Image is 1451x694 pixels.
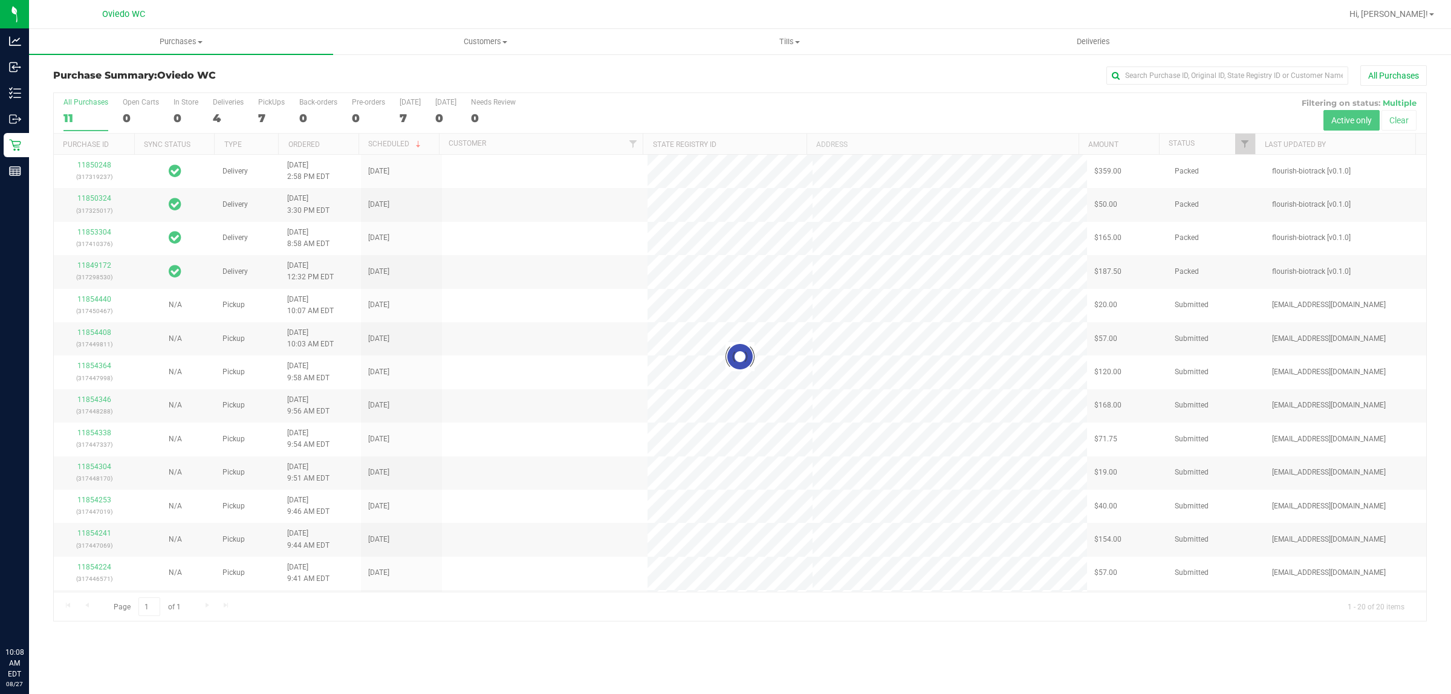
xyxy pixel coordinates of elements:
span: Hi, [PERSON_NAME]! [1349,9,1428,19]
span: Deliveries [1060,36,1126,47]
span: Customers [334,36,637,47]
button: All Purchases [1360,65,1427,86]
span: Purchases [29,36,333,47]
input: Search Purchase ID, Original ID, State Registry ID or Customer Name... [1106,66,1348,85]
a: Deliveries [941,29,1245,54]
a: Customers [333,29,637,54]
a: Purchases [29,29,333,54]
inline-svg: Outbound [9,113,21,125]
p: 10:08 AM EDT [5,647,24,679]
span: Oviedo WC [157,70,216,81]
inline-svg: Retail [9,139,21,151]
inline-svg: Inbound [9,61,21,73]
iframe: Resource center unread badge [36,595,50,610]
span: Tills [638,36,941,47]
a: Tills [637,29,941,54]
inline-svg: Inventory [9,87,21,99]
inline-svg: Analytics [9,35,21,47]
h3: Purchase Summary: [53,70,511,81]
p: 08/27 [5,679,24,689]
span: Oviedo WC [102,9,145,19]
iframe: Resource center [12,597,48,634]
inline-svg: Reports [9,165,21,177]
